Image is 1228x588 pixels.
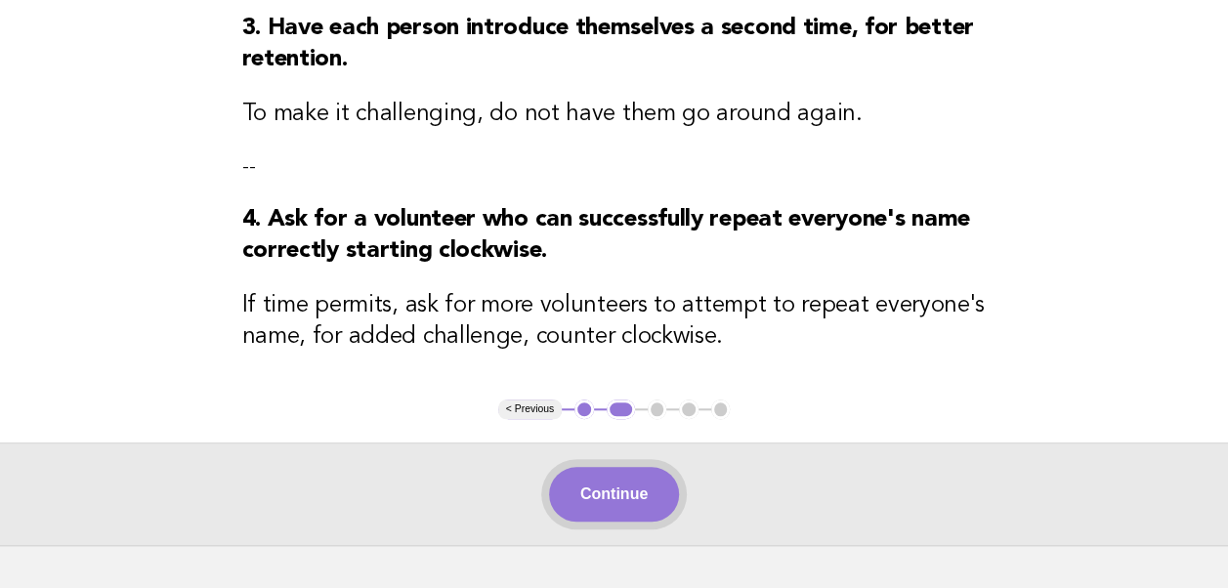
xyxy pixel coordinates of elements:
h3: To make it challenging, do not have them go around again. [242,99,987,130]
button: 2 [607,399,635,419]
button: 1 [574,399,594,419]
h3: If time permits, ask for more volunteers to attempt to repeat everyone's name, for added challeng... [242,290,987,353]
strong: 4. Ask for a volunteer who can successfully repeat everyone's name correctly starting clockwise. [242,208,970,263]
button: < Previous [498,399,562,419]
p: -- [242,153,987,181]
button: Continue [549,467,679,522]
strong: 3. Have each person introduce themselves a second time, for better retention. [242,17,974,71]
